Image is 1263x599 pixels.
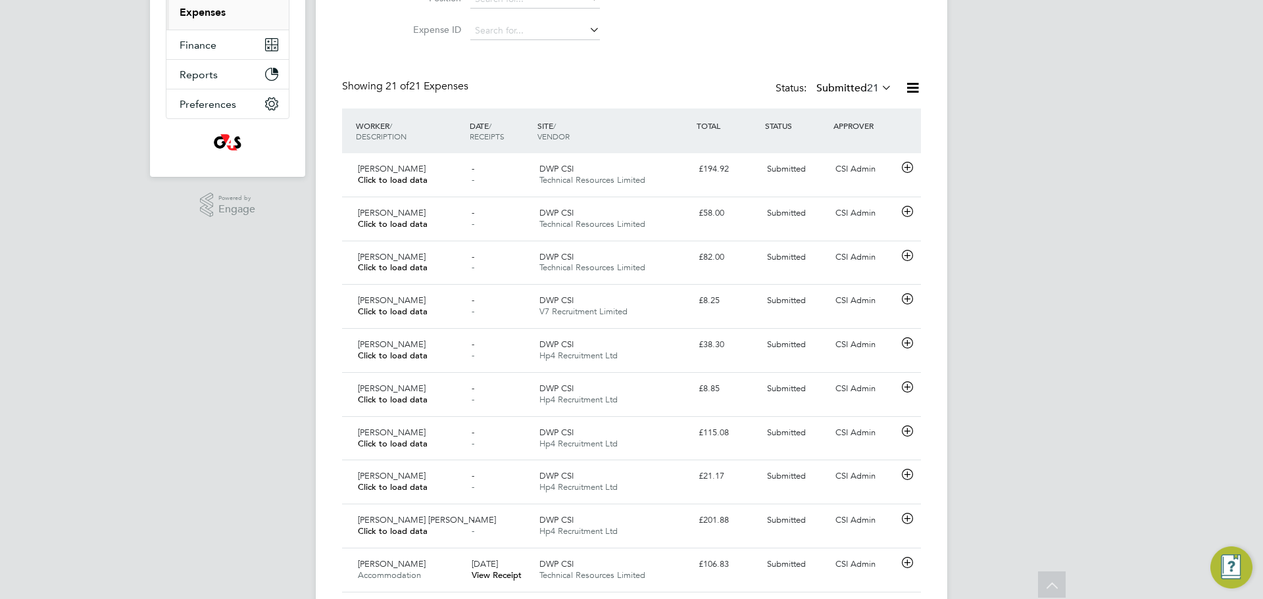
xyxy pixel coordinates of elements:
[358,427,426,438] span: [PERSON_NAME]
[539,383,574,394] span: DWP CSI
[693,422,762,444] div: £115.08
[539,207,574,218] span: DWP CSI
[472,394,474,405] span: -
[218,204,255,215] span: Engage
[762,114,830,137] div: STATUS
[830,378,899,400] div: CSI Admin
[358,514,496,525] span: [PERSON_NAME] [PERSON_NAME]
[200,193,256,218] a: Powered byEngage
[358,394,428,405] span: Click to load data
[767,383,806,394] span: Submitted
[358,569,421,581] span: Accommodation
[489,120,491,131] span: /
[693,203,762,224] div: £58.00
[358,262,428,273] span: Click to load data
[537,131,570,141] span: VENDOR
[472,569,522,581] a: View Receipt
[539,174,645,185] span: Technical Resources Limited
[470,131,505,141] span: RECEIPTS
[166,89,289,118] button: Preferences
[358,558,426,569] span: [PERSON_NAME]
[385,80,409,93] span: 21 of
[1210,546,1252,588] button: Engage Resource Center
[470,22,600,40] input: Search for...
[358,350,428,361] span: Click to load data
[472,174,474,185] span: -
[767,207,806,218] span: Submitted
[358,438,428,449] span: Click to load data
[830,114,899,137] div: APPROVER
[693,334,762,356] div: £38.30
[358,174,428,185] span: Click to load data
[180,98,236,110] span: Preferences
[867,82,879,95] span: 21
[472,514,474,525] span: -
[358,306,428,317] span: Click to load data
[356,131,407,141] span: DESCRIPTION
[358,470,426,481] span: [PERSON_NAME]
[539,558,574,569] span: DWP CSI
[767,514,806,525] span: Submitted
[776,80,895,98] div: Status:
[472,438,474,449] span: -
[539,438,618,449] span: Hp4 Recruitment Ltd
[539,350,618,361] span: Hp4 Recruitment Ltd
[466,114,535,148] div: DATE
[358,218,428,229] span: Click to load data
[767,558,806,569] span: Submitted
[358,251,426,262] span: [PERSON_NAME]
[180,39,216,51] span: Finance
[166,60,289,89] button: Reports
[539,163,574,174] span: DWP CSI
[180,68,218,81] span: Reports
[472,470,474,481] span: -
[211,132,245,153] img: g4sssuk-logo-retina.png
[767,295,806,306] span: Submitted
[402,24,461,36] label: Expense ID
[539,251,574,262] span: DWP CSI
[816,82,892,95] label: Submitted
[767,470,806,481] span: Submitted
[472,558,498,569] span: [DATE]
[830,422,899,444] div: CSI Admin
[358,295,426,306] span: [PERSON_NAME]
[539,339,574,350] span: DWP CSI
[830,158,899,180] div: CSI Admin
[472,262,474,273] span: -
[358,207,426,218] span: [PERSON_NAME]
[830,466,899,487] div: CSI Admin
[693,466,762,487] div: £21.17
[472,207,474,218] span: -
[472,525,474,537] span: -
[553,120,556,131] span: /
[358,163,426,174] span: [PERSON_NAME]
[358,525,428,537] span: Click to load data
[539,306,628,317] span: V7 Recruitment Limited
[830,554,899,575] div: CSI Admin
[385,80,468,93] span: 21 Expenses
[830,334,899,356] div: CSI Admin
[539,481,618,492] span: Hp4 Recruitment Ltd
[472,427,474,438] span: -
[472,350,474,361] span: -
[539,218,645,229] span: Technical Resources Limited
[218,193,255,204] span: Powered by
[472,383,474,394] span: -
[830,290,899,312] div: CSI Admin
[353,114,466,148] div: WORKER
[389,120,392,131] span: /
[539,427,574,438] span: DWP CSI
[830,510,899,531] div: CSI Admin
[830,203,899,224] div: CSI Admin
[693,247,762,268] div: £82.00
[767,427,806,438] span: Submitted
[166,132,289,153] a: Go to home page
[830,247,899,268] div: CSI Admin
[472,481,474,492] span: -
[472,339,474,350] span: -
[539,525,618,537] span: Hp4 Recruitment Ltd
[358,383,426,394] span: [PERSON_NAME]
[472,218,474,229] span: -
[539,295,574,306] span: DWP CSI
[767,251,806,262] span: Submitted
